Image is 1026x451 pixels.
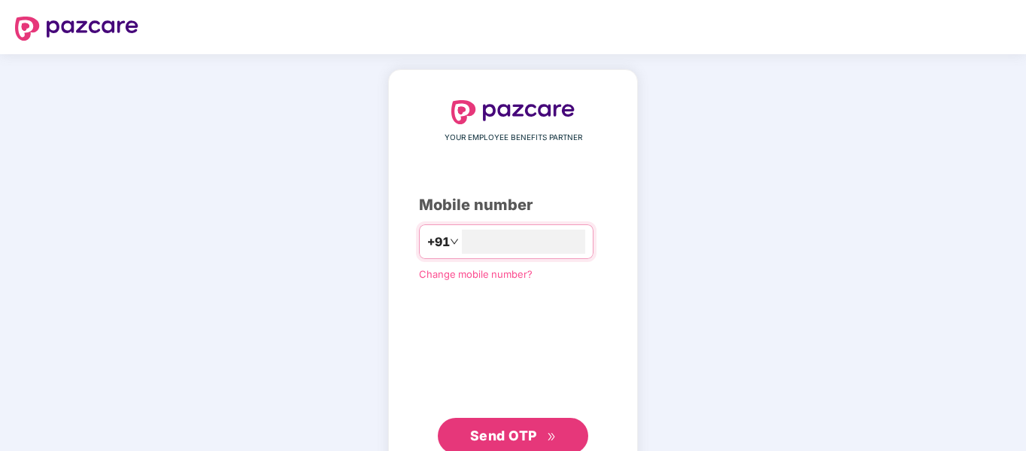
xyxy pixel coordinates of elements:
[419,268,533,280] a: Change mobile number?
[419,194,607,217] div: Mobile number
[470,428,537,443] span: Send OTP
[15,17,138,41] img: logo
[451,100,575,124] img: logo
[427,233,450,251] span: +91
[450,237,459,246] span: down
[445,132,582,144] span: YOUR EMPLOYEE BENEFITS PARTNER
[547,432,557,442] span: double-right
